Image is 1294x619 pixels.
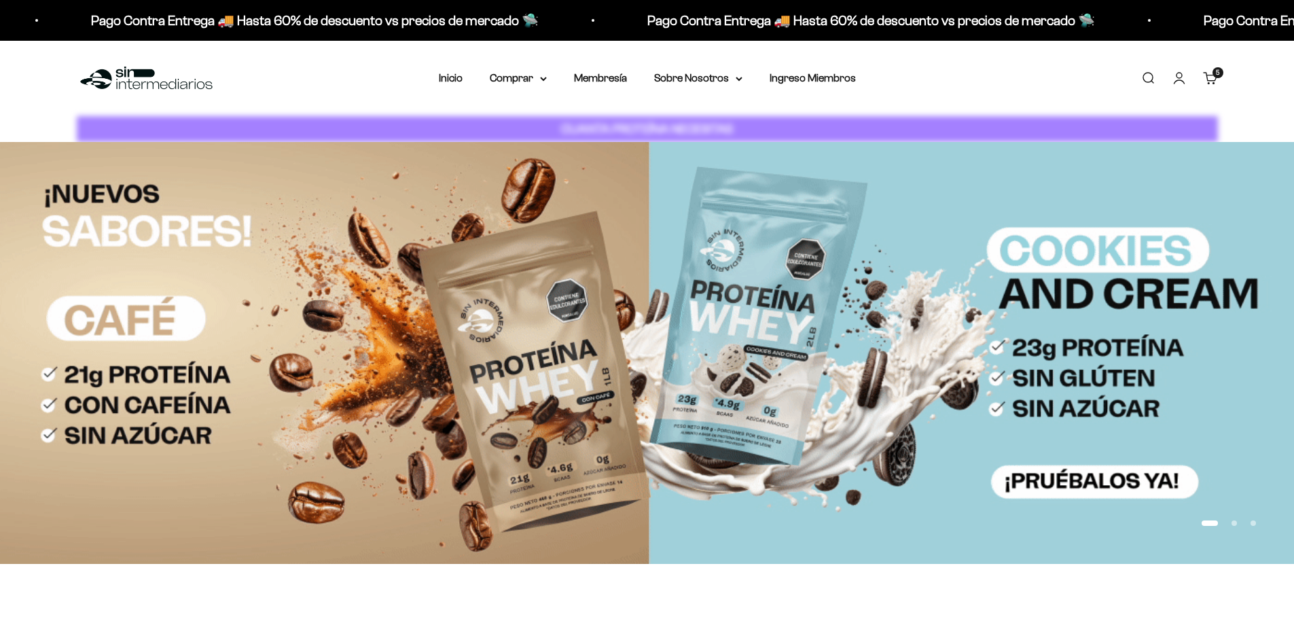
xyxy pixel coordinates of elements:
summary: Sobre Nosotros [654,69,742,87]
a: Membresía [574,72,627,84]
p: Pago Contra Entrega 🚚 Hasta 60% de descuento vs precios de mercado 🛸 [647,10,1095,31]
p: Pago Contra Entrega 🚚 Hasta 60% de descuento vs precios de mercado 🛸 [91,10,539,31]
a: Ingreso Miembros [770,72,856,84]
strong: CUANTA PROTEÍNA NECESITAS [561,122,733,136]
span: 5 [1216,69,1219,76]
a: Inicio [439,72,463,84]
summary: Comprar [490,69,547,87]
